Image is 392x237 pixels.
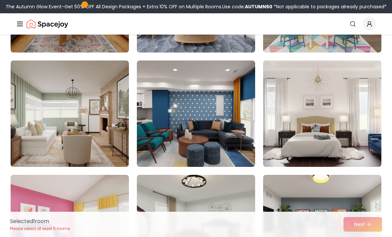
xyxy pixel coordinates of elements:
[263,60,381,167] img: Room room-12
[10,226,70,231] p: Please select at least 5 rooms
[11,60,129,167] img: Room room-10
[272,3,387,10] span: *Not applicable to packages already purchased*
[16,13,376,35] nav: Global
[137,60,255,167] img: Room room-11
[27,17,68,31] img: Spacejoy Logo
[27,17,68,31] a: Spacejoy
[6,3,387,10] div: The Autumn Glow Event-Get 50% OFF All Design Packages + Extra 10% OFF on Multiple Rooms.
[222,3,272,10] span: Use code:
[245,3,272,10] b: AUTUMN50
[10,217,70,225] p: Selected 1 room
